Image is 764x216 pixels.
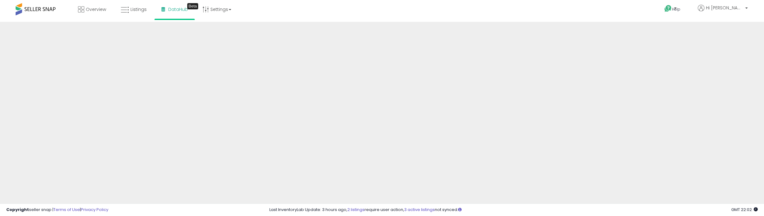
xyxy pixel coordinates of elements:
[130,6,147,12] span: Listings
[698,5,748,19] a: Hi [PERSON_NAME]
[187,3,198,9] div: Tooltip anchor
[664,5,672,12] i: Get Help
[347,207,365,213] a: 2 listings
[706,5,743,11] span: Hi [PERSON_NAME]
[168,6,188,12] span: DataHub
[6,207,108,213] div: seller snap | |
[86,6,106,12] span: Overview
[53,207,80,213] a: Terms of Use
[81,207,108,213] a: Privacy Policy
[672,7,680,12] span: Help
[269,207,758,213] div: Last InventoryLab Update: 3 hours ago, require user action, not synced.
[731,207,758,213] span: 2025-10-8 22:02 GMT
[404,207,435,213] a: 3 active listings
[6,207,29,213] strong: Copyright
